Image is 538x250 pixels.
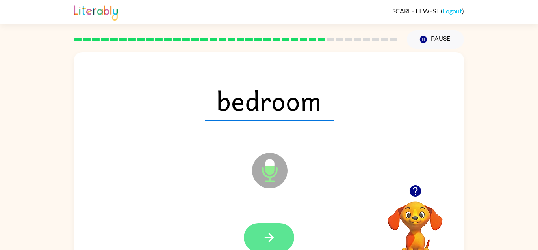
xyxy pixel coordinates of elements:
[443,7,462,15] a: Logout
[392,7,464,15] div: ( )
[392,7,441,15] span: SCARLETT WEST
[407,30,464,49] button: Pause
[74,3,118,21] img: Literably
[205,80,334,121] span: bedroom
